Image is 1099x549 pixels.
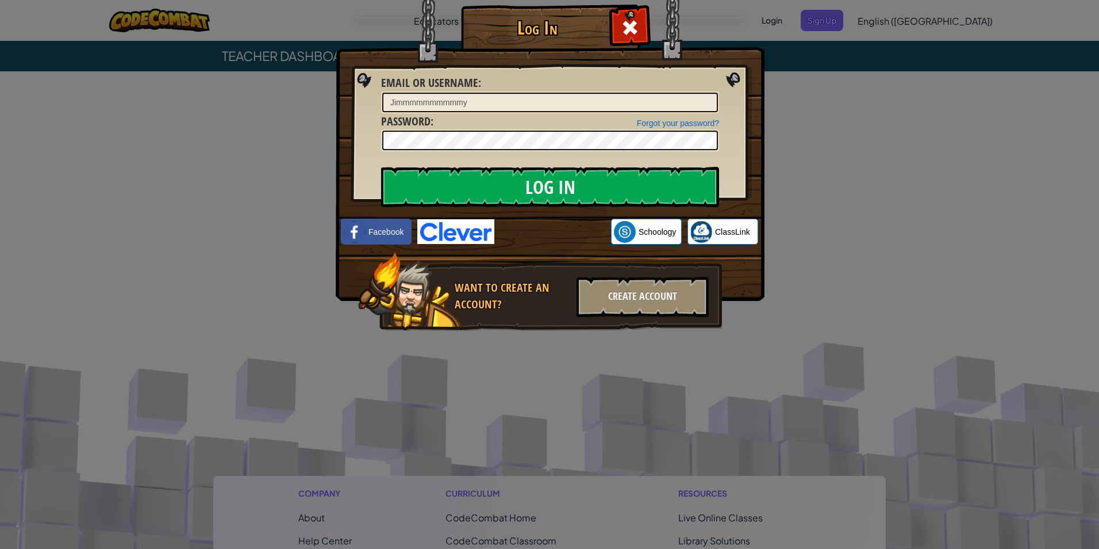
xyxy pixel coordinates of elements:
[455,280,570,312] div: Want to create an account?
[637,119,719,128] a: Forgot your password?
[577,277,709,317] div: Create Account
[381,113,433,130] label: :
[639,226,676,238] span: Schoology
[381,75,478,90] span: Email or Username
[464,18,610,38] h1: Log In
[690,221,712,243] img: classlink-logo-small.png
[417,219,494,244] img: clever-logo-blue.png
[614,221,636,243] img: schoology.png
[381,167,719,207] input: Log In
[381,75,481,91] label: :
[344,221,366,243] img: facebook_small.png
[494,219,611,245] iframe: Sign in with Google Button
[715,226,750,238] span: ClassLink
[381,113,431,129] span: Password
[368,226,404,238] span: Facebook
